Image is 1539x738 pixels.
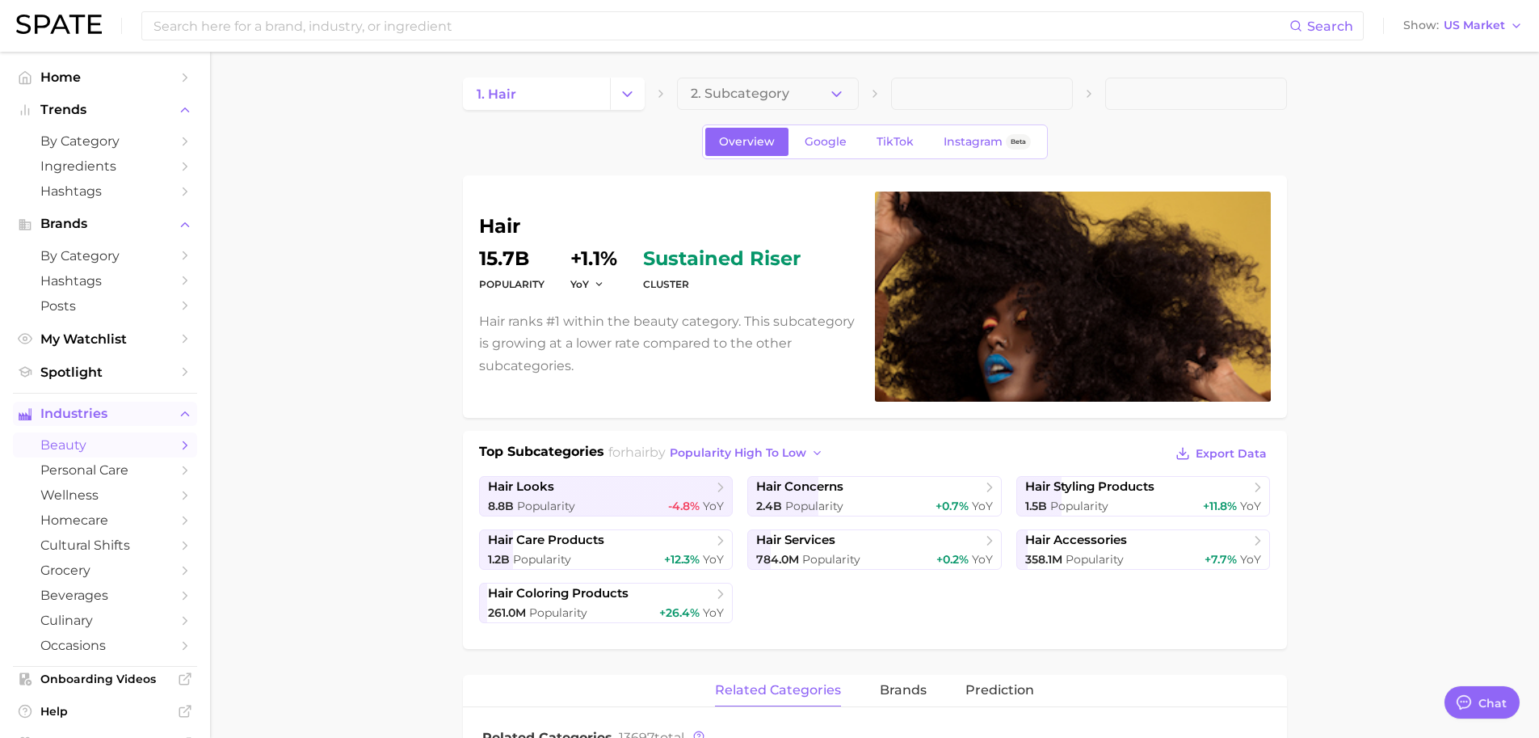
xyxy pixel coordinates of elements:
span: Posts [40,298,170,314]
span: Onboarding Videos [40,672,170,686]
span: Industries [40,407,170,421]
span: -4.8% [668,499,700,513]
a: culinary [13,608,197,633]
a: Spotlight [13,360,197,385]
a: hair coloring products261.0m Popularity+26.4% YoY [479,583,734,623]
dd: 15.7b [479,249,545,268]
span: Hashtags [40,273,170,289]
span: +11.8% [1203,499,1237,513]
a: hair accessories358.1m Popularity+7.7% YoY [1016,529,1271,570]
span: homecare [40,512,170,528]
a: grocery [13,558,197,583]
span: Overview [719,135,775,149]
span: wellness [40,487,170,503]
span: 2.4b [756,499,782,513]
span: hair accessories [1025,533,1127,548]
span: YoY [1240,499,1261,513]
span: 2. Subcategory [691,86,789,101]
button: Brands [13,212,197,236]
dt: cluster [643,275,801,294]
a: beauty [13,432,197,458]
span: popularity high to low [670,446,806,460]
span: YoY [972,499,993,513]
span: occasions [40,638,170,653]
a: by Category [13,129,197,154]
span: Popularity [1066,552,1124,567]
span: Show [1403,21,1439,30]
span: Popularity [802,552,860,567]
span: Brands [40,217,170,231]
span: related categories [715,683,841,698]
span: hair coloring products [488,586,629,601]
a: wellness [13,483,197,508]
span: for by [608,445,828,460]
h1: Top Subcategories [479,442,604,466]
span: Prediction [965,683,1034,698]
a: Overview [705,128,788,156]
img: SPATE [16,15,102,34]
button: popularity high to low [666,442,828,464]
span: Instagram [944,135,1003,149]
span: Beta [1011,135,1026,149]
a: occasions [13,633,197,658]
span: by Category [40,248,170,264]
span: beauty [40,437,170,453]
span: cultural shifts [40,538,170,553]
span: Help [40,704,170,719]
a: My Watchlist [13,327,197,352]
span: +12.3% [664,552,700,567]
a: TikTok [863,128,927,156]
span: Popularity [785,499,843,513]
span: Export Data [1196,447,1267,461]
span: 784.0m [756,552,799,567]
span: sustained riser [643,249,801,268]
span: hair concerns [756,479,843,495]
a: Hashtags [13,179,197,204]
a: cultural shifts [13,533,197,558]
span: hair looks [488,479,554,495]
button: Trends [13,98,197,122]
a: Onboarding Videos [13,667,197,691]
button: Export Data [1171,442,1270,465]
span: Ingredients [40,158,170,174]
a: beverages [13,583,197,608]
a: Posts [13,293,197,318]
span: 1.5b [1025,499,1047,513]
span: hair services [756,533,835,548]
a: Ingredients [13,154,197,179]
span: YoY [703,605,724,620]
span: Popularity [513,552,571,567]
dt: Popularity [479,275,545,294]
span: YoY [972,552,993,567]
a: hair services784.0m Popularity+0.2% YoY [747,529,1002,570]
dd: +1.1% [570,249,617,268]
span: Home [40,70,170,85]
a: hair concerns2.4b Popularity+0.7% YoY [747,476,1002,517]
span: +0.7% [936,499,969,513]
span: US Market [1444,21,1505,30]
span: Spotlight [40,365,170,380]
span: culinary [40,613,170,628]
a: hair looks8.8b Popularity-4.8% YoY [479,476,734,517]
span: 1.2b [488,552,510,567]
span: Popularity [517,499,575,513]
button: Industries [13,402,197,426]
a: hair styling products1.5b Popularity+11.8% YoY [1016,476,1271,517]
span: Popularity [1050,499,1108,513]
a: personal care [13,458,197,483]
button: ShowUS Market [1399,15,1527,36]
span: 8.8b [488,499,514,513]
a: Hashtags [13,268,197,293]
button: YoY [570,277,605,291]
a: Home [13,65,197,90]
span: Google [805,135,847,149]
span: 261.0m [488,605,526,620]
span: hair care products [488,533,604,548]
span: Search [1307,19,1353,34]
button: 2. Subcategory [677,78,859,110]
span: by Category [40,133,170,149]
span: YoY [703,499,724,513]
span: Hashtags [40,183,170,199]
a: homecare [13,508,197,533]
input: Search here for a brand, industry, or ingredient [152,12,1289,40]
